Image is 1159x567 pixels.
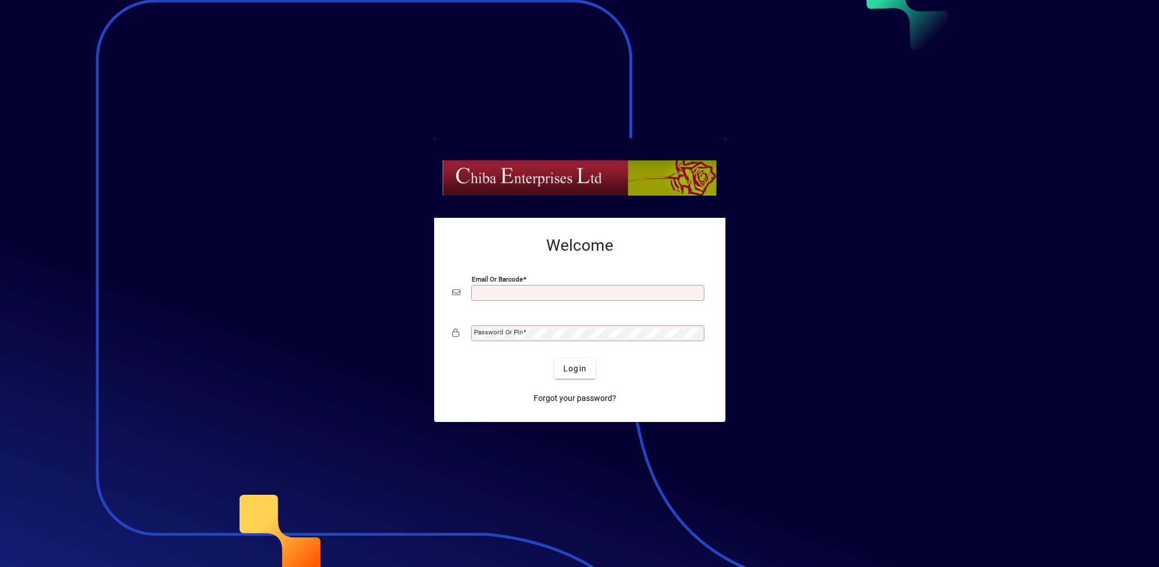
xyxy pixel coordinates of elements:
a: Forgot your password? [529,388,621,408]
mat-label: Password or Pin [474,328,523,336]
mat-label: Email or Barcode [472,275,523,283]
button: Login [554,358,596,379]
h2: Welcome [452,236,707,255]
span: Forgot your password? [534,392,616,404]
span: Login [563,363,587,375]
